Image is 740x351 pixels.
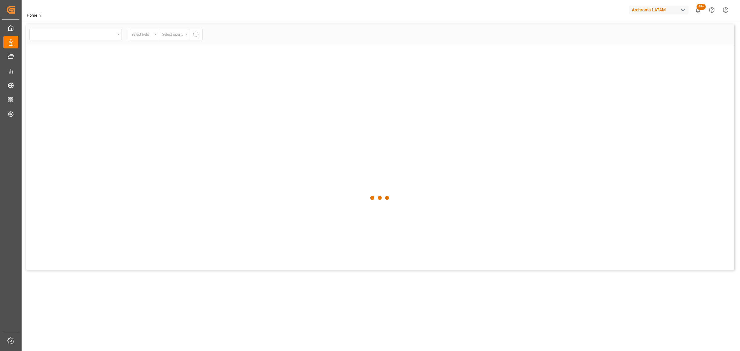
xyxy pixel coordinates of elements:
[697,4,706,10] span: 99+
[629,6,689,14] div: Archroma LATAM
[27,13,37,18] a: Home
[629,4,691,16] button: Archroma LATAM
[705,3,719,17] button: Help Center
[691,3,705,17] button: show 100 new notifications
